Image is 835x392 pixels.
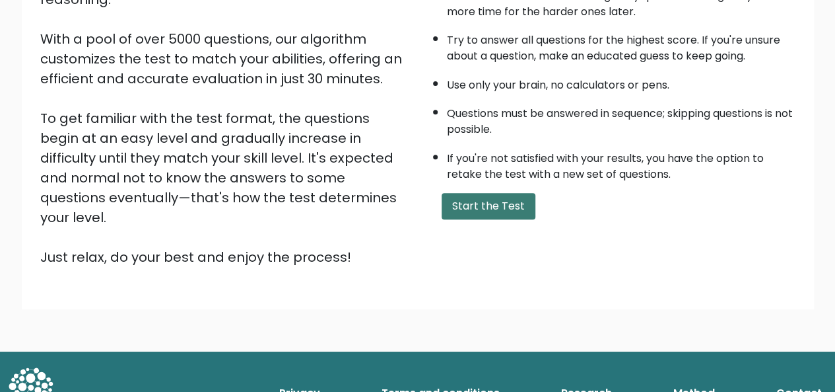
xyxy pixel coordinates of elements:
[447,99,795,137] li: Questions must be answered in sequence; skipping questions is not possible.
[447,71,795,93] li: Use only your brain, no calculators or pens.
[447,26,795,64] li: Try to answer all questions for the highest score. If you're unsure about a question, make an edu...
[442,193,535,219] button: Start the Test
[447,144,795,182] li: If you're not satisfied with your results, you have the option to retake the test with a new set ...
